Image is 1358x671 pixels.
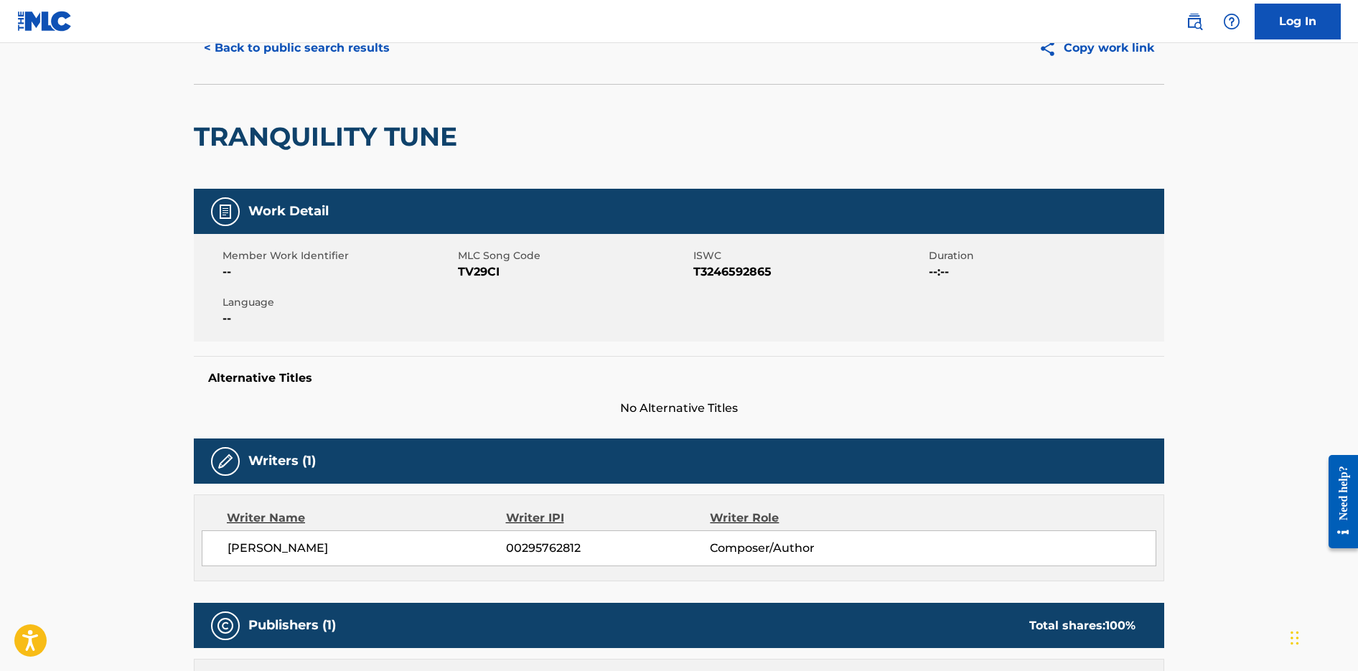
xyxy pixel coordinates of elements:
[693,248,925,263] span: ISWC
[194,400,1164,417] span: No Alternative Titles
[1286,602,1358,671] iframe: Chat Widget
[248,203,329,220] h5: Work Detail
[1029,30,1164,66] button: Copy work link
[1291,616,1299,660] div: Drag
[208,371,1150,385] h5: Alternative Titles
[1186,13,1203,30] img: search
[248,453,316,469] h5: Writers (1)
[194,30,400,66] button: < Back to public search results
[1223,13,1240,30] img: help
[223,263,454,281] span: --
[1039,39,1064,57] img: Copy work link
[1217,7,1246,36] div: Help
[506,540,710,557] span: 00295762812
[929,248,1161,263] span: Duration
[710,510,896,527] div: Writer Role
[1180,7,1209,36] a: Public Search
[458,263,690,281] span: TV29CI
[1318,444,1358,560] iframe: Resource Center
[506,510,711,527] div: Writer IPI
[1029,617,1135,634] div: Total shares:
[227,510,506,527] div: Writer Name
[223,310,454,327] span: --
[248,617,336,634] h5: Publishers (1)
[17,11,72,32] img: MLC Logo
[217,203,234,220] img: Work Detail
[929,263,1161,281] span: --:--
[217,453,234,470] img: Writers
[693,263,925,281] span: T3246592865
[217,617,234,634] img: Publishers
[710,540,896,557] span: Composer/Author
[223,248,454,263] span: Member Work Identifier
[1255,4,1341,39] a: Log In
[223,295,454,310] span: Language
[194,121,464,153] h2: TRANQUILITY TUNE
[228,540,506,557] span: [PERSON_NAME]
[458,248,690,263] span: MLC Song Code
[1105,619,1135,632] span: 100 %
